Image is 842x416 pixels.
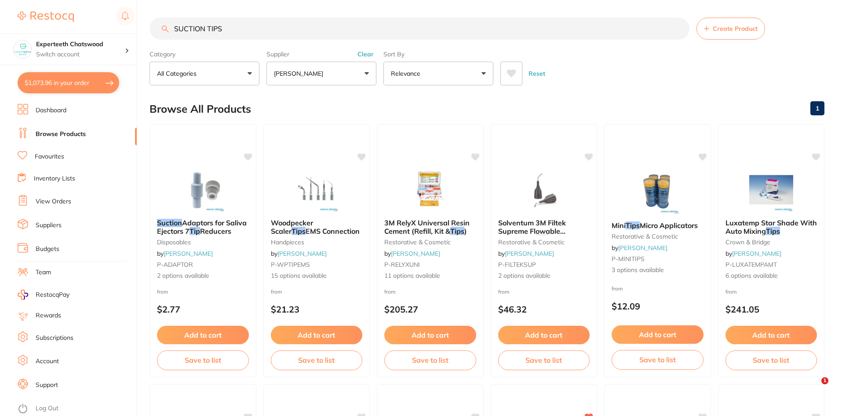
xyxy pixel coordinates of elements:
a: [PERSON_NAME] [732,250,781,258]
img: Woodpecker Scaler Tips EMS Connection [288,168,345,212]
span: from [384,288,396,295]
img: Solventum 3M Filtek Supreme Flowable Dispensing Tips 20G [515,168,572,212]
p: All Categories [157,69,200,78]
span: Micro Applicators [640,221,698,230]
span: from [271,288,282,295]
h4: Experteeth Chatswood [36,40,125,49]
p: $46.32 [498,304,590,314]
button: Save to list [725,350,817,370]
input: Search Products [149,18,689,40]
button: $1,073.96 in your order [18,72,119,93]
button: Add to cart [384,326,476,344]
a: [PERSON_NAME] [505,250,554,258]
label: Category [149,50,259,58]
button: Save to list [498,350,590,370]
a: [PERSON_NAME] [618,244,667,252]
a: [PERSON_NAME] [391,250,440,258]
span: 3M RelyX Universal Resin Cement (Refill, Kit & [384,218,470,235]
b: Suction Adaptors for Saliva Ejectors 7 Tip Reducers [157,219,249,235]
button: Relevance [383,62,493,85]
img: Mini Tips Micro Applicators [629,170,686,214]
button: Save to list [271,350,363,370]
a: Dashboard [36,106,66,115]
img: Experteeth Chatswood [14,40,31,58]
b: Mini Tips Micro Applicators [612,221,703,229]
h2: Browse All Products [149,103,251,115]
b: Luxatemp Star Shade With Auto Mixing Tips [725,219,817,235]
span: by [612,244,667,252]
button: All Categories [149,62,259,85]
button: Create Product [696,18,765,40]
span: from [612,285,623,292]
p: $205.27 [384,304,476,314]
p: $2.77 [157,304,249,314]
span: 3 options available [612,266,703,275]
b: Woodpecker Scaler Tips EMS Connection [271,219,363,235]
small: handpieces [271,239,363,246]
span: P-RELYXUNI [384,261,420,269]
button: Add to cart [271,326,363,344]
em: Tip [190,227,200,236]
p: $21.23 [271,304,363,314]
span: 20G [550,235,564,243]
span: P-LUXATEMPAMT [725,261,777,269]
p: $12.09 [612,301,703,311]
span: 6 options available [725,272,817,280]
b: Solventum 3M Filtek Supreme Flowable Dispensing Tips 20G [498,219,590,235]
p: Relevance [391,69,424,78]
a: Budgets [36,245,59,254]
a: Restocq Logo [18,7,74,27]
img: 3M RelyX Universal Resin Cement (Refill, Kit & Tips) [401,168,459,212]
em: Suction [157,218,182,227]
button: Save to list [384,350,476,370]
span: by [725,250,781,258]
span: 1 [821,377,828,384]
span: EMS Connection [306,227,360,236]
span: P-FILTEKSUP [498,261,536,269]
label: Sort By [383,50,493,58]
span: P-WPTIPEMS [271,261,310,269]
small: restorative & cosmetic [612,233,703,240]
b: 3M RelyX Universal Resin Cement (Refill, Kit & Tips) [384,219,476,235]
a: Favourites [35,152,64,161]
a: Rewards [36,311,61,320]
a: [PERSON_NAME] [277,250,327,258]
button: [PERSON_NAME] [266,62,376,85]
span: RestocqPay [36,291,69,299]
em: Tips [766,227,780,236]
span: by [271,250,327,258]
button: Add to cart [157,326,249,344]
a: Browse Products [36,130,86,139]
a: [PERSON_NAME] [164,250,213,258]
label: Supplier [266,50,376,58]
a: RestocqPay [18,290,69,300]
a: Team [36,268,51,277]
small: disposables [157,239,249,246]
a: View Orders [36,197,71,206]
span: 11 options available [384,272,476,280]
button: Add to cart [725,326,817,344]
img: Luxatemp Star Shade With Auto Mixing Tips [743,168,800,212]
a: Account [36,357,59,366]
span: P-ADAPTOR [157,261,193,269]
button: Save to list [612,350,703,369]
small: crown & bridge [725,239,817,246]
span: 2 options available [157,272,249,280]
a: Inventory Lists [34,174,75,183]
span: Adaptors for Saliva Ejectors 7 [157,218,247,235]
a: Subscriptions [36,334,73,342]
button: Add to cart [498,326,590,344]
span: P-MINITIPS [612,255,645,263]
span: Create Product [713,25,758,32]
p: Switch account [36,50,125,59]
iframe: Intercom live chat [803,377,824,398]
a: 1 [810,99,824,117]
button: Clear [355,50,376,58]
img: Suction Adaptors for Saliva Ejectors 7 Tip Reducers [174,168,231,212]
span: Reducers [200,227,231,236]
p: $241.05 [725,304,817,314]
small: restorative & cosmetic [384,239,476,246]
span: from [157,288,168,295]
span: 2 options available [498,272,590,280]
em: Tips [626,221,640,230]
